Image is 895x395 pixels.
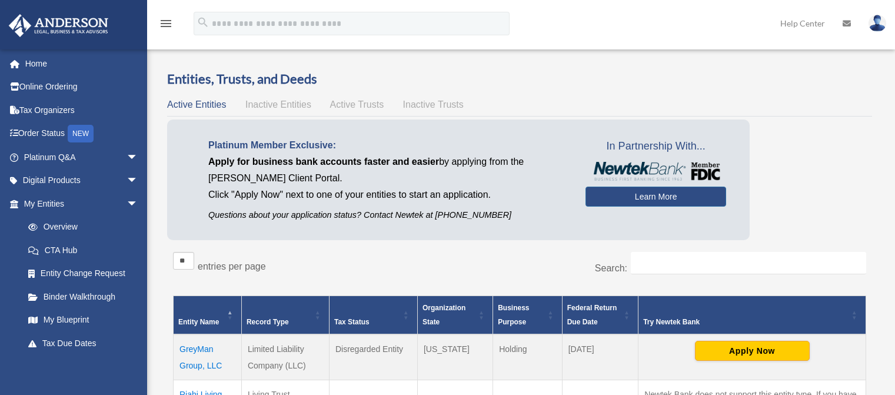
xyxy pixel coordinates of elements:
span: Organization State [422,304,465,326]
label: Search: [595,263,627,273]
p: by applying from the [PERSON_NAME] Client Portal. [208,154,568,187]
a: My Blueprint [16,308,150,332]
p: Questions about your application status? Contact Newtek at [PHONE_NUMBER] [208,208,568,223]
div: Try Newtek Bank [643,315,848,329]
p: Click "Apply Now" next to one of your entities to start an application. [208,187,568,203]
td: Disregarded Entity [329,334,417,380]
a: Home [8,52,156,75]
a: My Anderson Teamarrow_drop_down [8,355,156,379]
span: arrow_drop_down [127,192,150,216]
div: NEW [68,125,94,142]
a: menu [159,21,173,31]
span: Active Entities [167,99,226,109]
td: [US_STATE] [417,334,493,380]
th: Organization State: Activate to sort [417,296,493,334]
td: [DATE] [562,334,638,380]
a: Overview [16,215,144,239]
span: Active Trusts [330,99,384,109]
th: Business Purpose: Activate to sort [493,296,562,334]
label: entries per page [198,261,266,271]
th: Tax Status: Activate to sort [329,296,417,334]
span: arrow_drop_down [127,169,150,193]
h3: Entities, Trusts, and Deeds [167,70,872,88]
span: Entity Name [178,318,219,326]
td: GreyMan Group, LLC [174,334,242,380]
a: Binder Walkthrough [16,285,150,308]
a: My Entitiesarrow_drop_down [8,192,150,215]
a: Platinum Q&Aarrow_drop_down [8,145,156,169]
button: Apply Now [695,341,810,361]
i: search [197,16,209,29]
p: Platinum Member Exclusive: [208,137,568,154]
a: Online Ordering [8,75,156,99]
span: Record Type [247,318,289,326]
span: Federal Return Due Date [567,304,617,326]
th: Federal Return Due Date: Activate to sort [562,296,638,334]
span: Inactive Entities [245,99,311,109]
img: User Pic [869,15,886,32]
span: Business Purpose [498,304,529,326]
td: Limited Liability Company (LLC) [241,334,329,380]
td: Holding [493,334,562,380]
a: Digital Productsarrow_drop_down [8,169,156,192]
span: Tax Status [334,318,370,326]
span: arrow_drop_down [127,145,150,170]
th: Record Type: Activate to sort [241,296,329,334]
img: NewtekBankLogoSM.png [591,162,720,181]
span: Inactive Trusts [403,99,464,109]
a: Order StatusNEW [8,122,156,146]
a: Entity Change Request [16,262,150,286]
a: CTA Hub [16,238,150,262]
a: Tax Due Dates [16,331,150,355]
i: menu [159,16,173,31]
span: Apply for business bank accounts faster and easier [208,157,439,167]
span: arrow_drop_down [127,355,150,379]
th: Entity Name: Activate to invert sorting [174,296,242,334]
a: Tax Organizers [8,98,156,122]
th: Try Newtek Bank : Activate to sort [638,296,866,334]
span: In Partnership With... [585,137,726,156]
img: Anderson Advisors Platinum Portal [5,14,112,37]
a: Learn More [585,187,726,207]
